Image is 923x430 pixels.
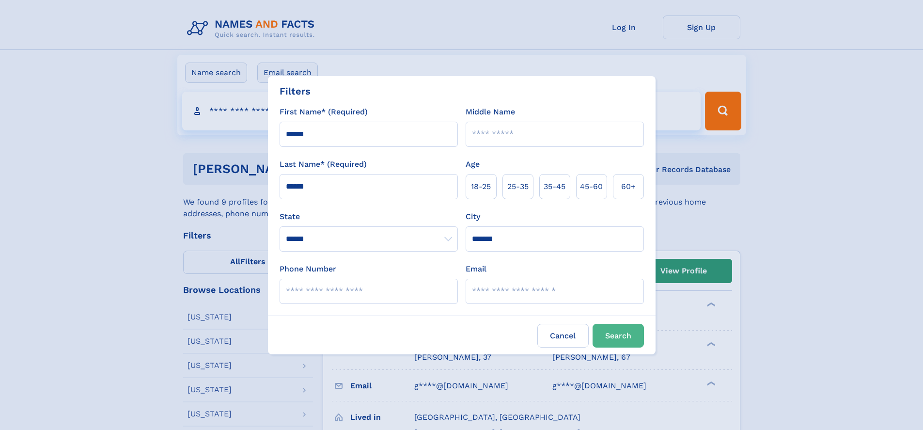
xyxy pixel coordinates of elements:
[621,181,636,192] span: 60+
[544,181,565,192] span: 35‑45
[537,324,589,348] label: Cancel
[280,84,311,98] div: Filters
[280,263,336,275] label: Phone Number
[466,159,480,170] label: Age
[507,181,529,192] span: 25‑35
[466,263,486,275] label: Email
[280,211,458,223] label: State
[471,181,491,192] span: 18‑25
[580,181,603,192] span: 45‑60
[280,106,368,118] label: First Name* (Required)
[466,106,515,118] label: Middle Name
[466,211,480,223] label: City
[593,324,644,348] button: Search
[280,159,367,170] label: Last Name* (Required)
